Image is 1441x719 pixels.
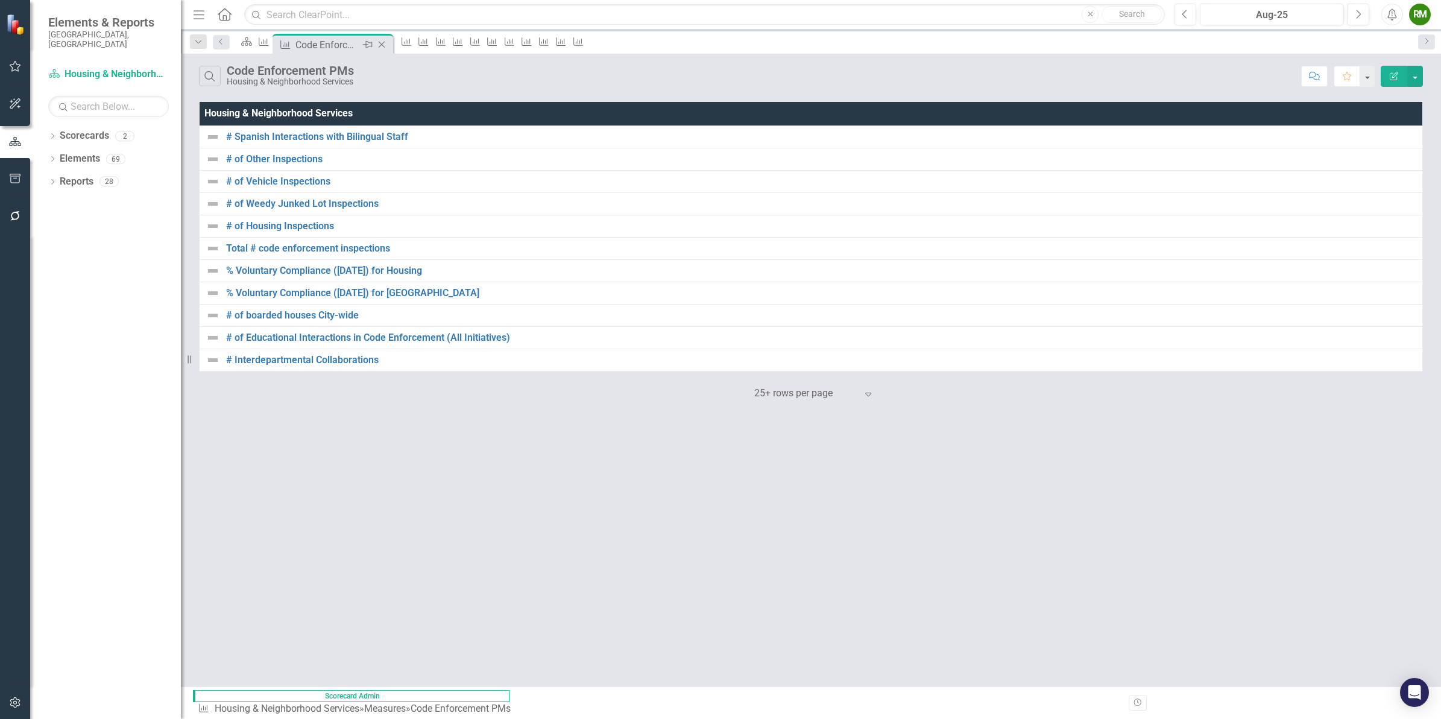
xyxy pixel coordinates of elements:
div: Aug-25 [1204,8,1340,22]
span: Elements & Reports [48,15,169,30]
a: % Voluntary Compliance ([DATE]) for Housing [226,265,1416,276]
div: Housing & Neighborhood Services [227,77,354,86]
img: Not Defined [206,331,220,345]
div: Code Enforcement PMs [295,37,360,52]
span: Scorecard Admin [193,690,509,702]
img: Not Defined [206,174,220,189]
td: Double-Click to Edit Right Click for Context Menu [200,349,1423,371]
td: Double-Click to Edit Right Click for Context Menu [200,125,1423,148]
td: Double-Click to Edit Right Click for Context Menu [200,192,1423,215]
div: Code Enforcement PMs [227,64,354,77]
img: Not Defined [206,130,220,144]
a: # of Educational Interactions in Code Enforcement (All Initiatives) [226,332,1416,343]
img: Not Defined [206,286,220,300]
div: » » [198,702,516,716]
small: [GEOGRAPHIC_DATA], [GEOGRAPHIC_DATA] [48,30,169,49]
a: # of Housing Inspections [226,221,1416,232]
a: # Spanish Interactions with Bilingual Staff [226,131,1416,142]
img: Not Defined [206,219,220,233]
a: Housing & Neighborhood Services [215,703,359,714]
a: # of Other Inspections [226,154,1416,165]
a: Measures [364,703,406,714]
div: 2 [115,131,134,141]
a: # Interdepartmental Collaborations [226,355,1416,366]
a: % Voluntary Compliance ([DATE]) for [GEOGRAPHIC_DATA] [226,288,1416,299]
div: Code Enforcement PMs [411,703,511,714]
div: 28 [99,177,119,187]
a: # of Vehicle Inspections [226,176,1416,187]
img: Not Defined [206,241,220,256]
td: Double-Click to Edit Right Click for Context Menu [200,237,1423,259]
a: # of boarded houses City-wide [226,310,1416,321]
a: Scorecards [60,129,109,143]
td: Double-Click to Edit Right Click for Context Menu [200,259,1423,282]
img: Not Defined [206,308,220,323]
img: Not Defined [206,353,220,367]
td: Double-Click to Edit Right Click for Context Menu [200,326,1423,349]
input: Search ClearPoint... [244,4,1165,25]
div: Open Intercom Messenger [1400,678,1429,707]
img: Not Defined [206,152,220,166]
td: Double-Click to Edit Right Click for Context Menu [200,282,1423,304]
img: Not Defined [206,197,220,211]
td: Double-Click to Edit Right Click for Context Menu [200,148,1423,170]
td: Double-Click to Edit Right Click for Context Menu [200,304,1423,326]
td: Double-Click to Edit Right Click for Context Menu [200,215,1423,237]
a: # of Weedy Junked Lot Inspections [226,198,1416,209]
td: Double-Click to Edit Right Click for Context Menu [200,170,1423,192]
span: Search [1119,9,1145,19]
button: RM [1409,4,1431,25]
img: Not Defined [206,264,220,278]
input: Search Below... [48,96,169,117]
a: Housing & Neighborhood Services [48,68,169,81]
a: Elements [60,152,100,166]
a: Reports [60,175,93,189]
button: Search [1102,6,1162,23]
a: Total # code enforcement inspections [226,243,1416,254]
button: Aug-25 [1200,4,1344,25]
div: 69 [106,154,125,164]
img: ClearPoint Strategy [6,13,27,34]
